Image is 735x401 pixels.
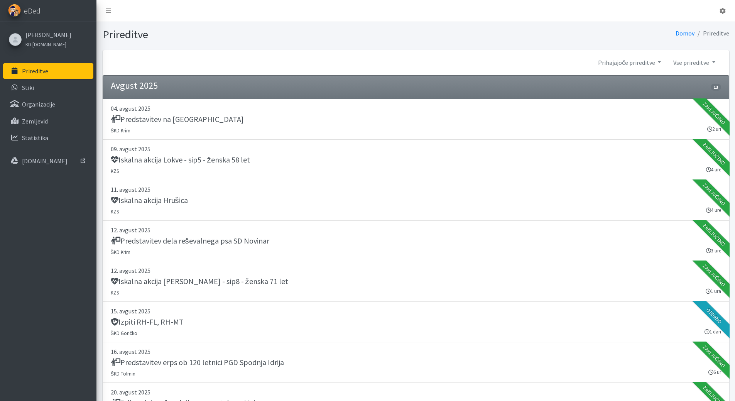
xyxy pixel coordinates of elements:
small: KZS [111,168,119,174]
a: 11. avgust 2025 Iskalna akcija Hrušica KZS 4 ure Zaključeno [103,180,729,221]
p: Zemljevid [22,117,48,125]
p: 12. avgust 2025 [111,225,721,235]
li: Prireditve [694,28,729,39]
a: [DOMAIN_NAME] [3,153,93,169]
a: [PERSON_NAME] [25,30,71,39]
a: 12. avgust 2025 Predstavitev dela reševalnega psa SD Novinar ŠKD Krim 3 ure Zaključeno [103,221,729,261]
p: Organizacije [22,100,55,108]
p: 12. avgust 2025 [111,266,721,275]
p: 16. avgust 2025 [111,347,721,356]
p: 20. avgust 2025 [111,387,721,397]
h5: Iskalna akcija [PERSON_NAME] - sip8 - ženska 71 let [111,277,288,286]
a: Stiki [3,80,93,95]
small: KZS [111,208,119,215]
p: 11. avgust 2025 [111,185,721,194]
h5: Predstavitev na [GEOGRAPHIC_DATA] [111,115,244,124]
p: 04. avgust 2025 [111,104,721,113]
a: Domov [676,29,694,37]
a: Vse prireditve [667,55,721,70]
a: 12. avgust 2025 Iskalna akcija [PERSON_NAME] - sip8 - ženska 71 let KZS 1 ura Zaključeno [103,261,729,302]
small: ŠKD Goričko [111,330,138,336]
a: 09. avgust 2025 Iskalna akcija Lokve - sip5 - ženska 58 let KZS 4 ure Zaključeno [103,140,729,180]
h5: Predstavitev dela reševalnega psa SD Novinar [111,236,269,245]
p: Prireditve [22,67,48,75]
h1: Prireditve [103,28,413,41]
p: Statistika [22,134,48,142]
a: 16. avgust 2025 Predstavitev erps ob 120 letnici PGD Spodnja Idrija ŠKD Tolmin 6 ur Zaključeno [103,342,729,383]
a: Zemljevid [3,113,93,129]
span: 13 [711,84,721,91]
a: 04. avgust 2025 Predstavitev na [GEOGRAPHIC_DATA] ŠKD Krim 2 uri Zaključeno [103,99,729,140]
small: ŠKD Krim [111,127,131,134]
a: Statistika [3,130,93,146]
h5: Iskalna akcija Lokve - sip5 - ženska 58 let [111,155,250,164]
h5: Iskalna akcija Hrušica [111,196,188,205]
a: KD [DOMAIN_NAME] [25,39,71,49]
a: Prireditve [3,63,93,79]
p: 09. avgust 2025 [111,144,721,154]
small: KD [DOMAIN_NAME] [25,41,66,47]
p: 15. avgust 2025 [111,306,721,316]
small: ŠKD Krim [111,249,131,255]
p: [DOMAIN_NAME] [22,157,68,165]
a: Prihajajoče prireditve [592,55,667,70]
h5: Izpiti RH-FL, RH-MT [111,317,184,327]
a: 15. avgust 2025 Izpiti RH-FL, RH-MT ŠKD Goričko 1 dan Oddano [103,302,729,342]
p: Stiki [22,84,34,91]
h4: Avgust 2025 [111,80,158,91]
a: Organizacije [3,96,93,112]
small: ŠKD Tolmin [111,371,136,377]
span: eDedi [24,5,42,17]
small: KZS [111,289,119,296]
h5: Predstavitev erps ob 120 letnici PGD Spodnja Idrija [111,358,284,367]
img: eDedi [8,4,21,17]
